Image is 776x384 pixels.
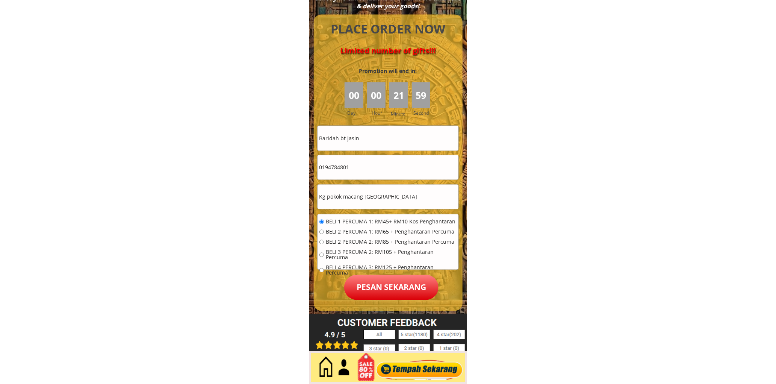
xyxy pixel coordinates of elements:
h3: Minute [391,110,407,117]
h3: Second [414,109,432,117]
p: Pesan sekarang [344,275,439,300]
span: BELI 2 PERCUMA 1: RM65 + Penghantaran Percuma [326,229,457,235]
h4: PLACE ORDER NOW [322,21,454,38]
h4: Limited number of gifts!!! [322,46,454,55]
input: Alamat [318,185,458,209]
span: BELI 2 PERCUMA 2: RM85 + Penghantaran Percuma [326,240,457,245]
h3: Promotion will end in: [345,67,430,75]
input: Telefon [318,155,458,180]
span: BELI 3 PERCUMA 2: RM105 + Penghantaran Percuma [326,250,457,260]
span: BELI 1 PERCUMA 1: RM45+ RM10 Kos Penghantaran [326,219,457,225]
input: Nama [318,126,458,150]
h3: Hour [372,109,387,117]
h3: Day [347,109,366,117]
span: BELI 4 PERCUMA 3: RM125 + Penghantaran Percuma [326,265,457,276]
